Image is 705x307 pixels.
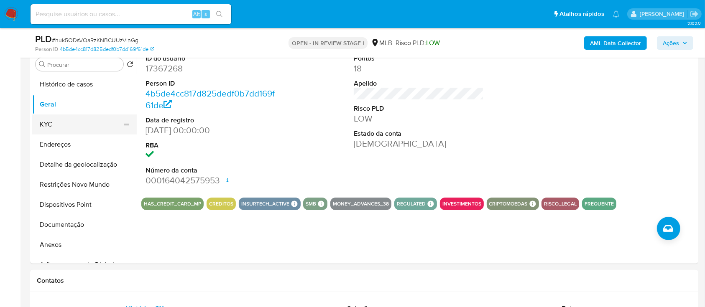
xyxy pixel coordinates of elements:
dt: ID do usuário [146,54,276,63]
button: Documentação [32,215,137,235]
button: Retornar ao pedido padrão [127,61,133,70]
b: PLD [35,32,52,46]
dt: Estado da conta [354,129,484,138]
span: Risco PLD: [396,38,440,48]
button: Endereços [32,134,137,155]
button: Adiantamentos de Dinheiro [32,255,137,275]
button: Detalhe da geolocalização [32,155,137,175]
span: Alt [193,10,200,18]
a: Sair [690,10,699,18]
a: 4b5de4cc817d825dedf0b7dd169f61de [146,87,275,111]
button: AML Data Collector [584,36,647,50]
p: OPEN - IN REVIEW STAGE I [289,37,368,49]
dd: LOW [354,113,484,124]
span: Atalhos rápidos [559,10,604,18]
dd: 000164042575953 [146,175,276,186]
dt: Número da conta [146,166,276,175]
span: LOW [426,38,440,48]
input: Procurar [47,61,120,69]
dt: Risco PLD [354,104,484,113]
dt: Apelido [354,79,484,88]
button: Procurar [39,61,46,68]
a: Notificações [613,10,620,18]
button: Restrições Novo Mundo [32,175,137,195]
dt: Person ID [146,79,276,88]
button: KYC [32,114,130,134]
dd: 18 [354,63,484,74]
b: Person ID [35,46,58,53]
dd: [DATE] 00:00:00 [146,124,276,136]
button: search-icon [211,8,228,20]
a: 4b5de4cc817d825dedf0b7dd169f61de [60,46,154,53]
p: giovanna.petenuci@mercadolivre.com [640,10,687,18]
span: s [204,10,207,18]
input: Pesquise usuários ou casos... [31,9,231,20]
button: Anexos [32,235,137,255]
dt: Data de registro [146,116,276,125]
span: 3.163.0 [687,20,701,26]
button: Histórico de casos [32,74,137,94]
span: # huk5ODsVQaRzKNBCUUzVlnGg [52,36,138,44]
button: Geral [32,94,137,114]
dd: 17367268 [146,63,276,74]
h1: Contatos [37,277,692,285]
div: MLB [371,38,392,48]
dd: [DEMOGRAPHIC_DATA] [354,138,484,150]
b: AML Data Collector [590,36,641,50]
span: Ações [663,36,679,50]
dt: RBA [146,141,276,150]
button: Ações [657,36,693,50]
button: Dispositivos Point [32,195,137,215]
dt: Pontos [354,54,484,63]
